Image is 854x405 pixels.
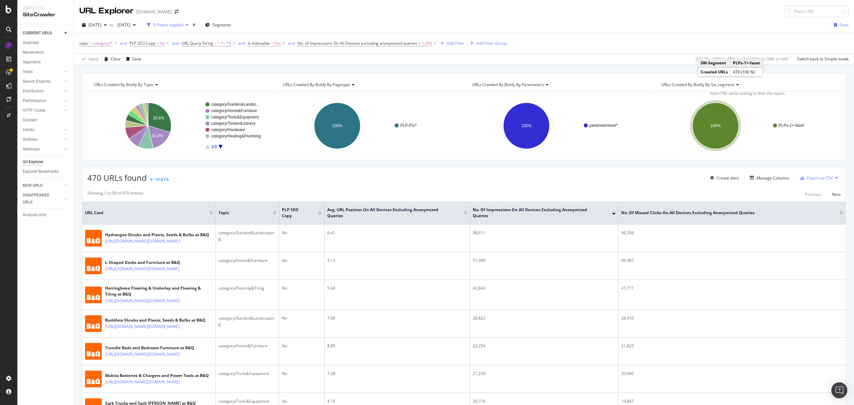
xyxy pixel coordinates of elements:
[88,56,99,62] div: Apply
[661,82,734,87] span: URLs Crawled By Botify By sw_segment
[159,39,165,48] span: No
[794,54,849,64] button: Switch back to Simple mode
[840,22,849,28] div: Save
[23,158,43,165] div: Url Explorer
[422,39,432,48] span: 1,000
[105,351,180,358] a: [URL][DOMAIN_NAME][DOMAIN_NAME]
[23,212,69,219] a: Analysis Info
[696,56,735,62] div: 0 % URLs ( 470 on 8M )
[129,40,155,46] span: PLP SEO Copy
[23,146,40,153] div: Sitemaps
[327,230,467,236] div: 6.41
[181,40,213,46] span: URL Query String
[327,315,467,321] div: 7.06
[832,191,841,197] div: Next
[211,144,217,149] text: 1/3
[282,207,308,219] span: PLP SEO Copy
[105,373,209,379] div: Makita Batteries & Chargers and Power Tools at B&Q
[105,238,180,245] a: [URL][DOMAIN_NAME][DOMAIN_NAME]
[274,39,281,48] span: Yes
[23,117,69,124] a: Content
[466,97,650,155] div: A chart.
[93,39,113,48] span: category/*
[332,123,343,128] text: 100%
[23,49,69,56] a: Movements
[105,317,209,323] div: Buddleia Shrubs and Plants, Seeds & Bulbs at B&Q
[23,68,33,75] div: Visits
[23,30,52,37] div: CURRENT URLS
[23,49,44,56] div: Movements
[23,11,68,19] div: SiteCrawler
[660,79,835,90] h4: URLs Crawled By Botify By sw_segment
[23,158,69,165] a: Url Explorer
[87,190,143,198] div: Showing 1 to 50 of 470 entries
[85,230,102,247] img: main image
[698,68,731,76] td: Crawled URLs
[23,182,62,189] a: NEW URLS
[79,5,133,17] div: URL Explorer
[476,40,507,46] div: Add Filter Group
[152,133,163,138] text: 16.8%
[621,343,843,349] div: 21,825
[214,40,217,46] span: =
[219,230,276,242] div: category/Garden&Landscaping
[798,172,833,183] button: Export as CSV
[153,116,164,120] text: 29.6%
[79,40,88,46] span: topic
[219,210,263,216] span: topic
[832,190,841,198] button: Next
[105,232,209,238] div: Hydrangea Shrubs and Plants, Seeds & Bulbs at B&Q
[282,258,322,264] div: No
[23,146,62,153] a: Sitemaps
[248,40,270,46] span: Is Indexable
[327,285,467,291] div: 5.94
[105,266,180,272] a: [URL][DOMAIN_NAME][DOMAIN_NAME]
[105,298,180,304] a: [URL][DOMAIN_NAME][DOMAIN_NAME]
[238,40,245,46] button: and
[212,22,231,28] span: Segments
[831,20,849,30] button: Save
[136,8,172,15] div: [DOMAIN_NAME]
[271,40,273,46] span: =
[85,210,208,216] span: URL Card
[23,212,46,219] div: Analysis Info
[23,88,62,95] a: Distribution
[23,88,44,95] div: Distribution
[87,172,147,183] span: 470 URLs found
[23,68,62,75] a: Visits
[282,371,322,377] div: No
[621,258,843,264] div: 49,387
[621,398,843,404] div: 19,847
[467,39,507,47] button: Add Filter Group
[23,136,37,143] div: Outlinks
[23,126,62,133] a: Inlinks
[211,102,261,107] text: category/Garden&Landsc…
[473,207,602,219] span: No. of Impressions On All Devices excluding anonymized queries
[132,56,141,62] div: Save
[731,59,763,67] td: PLPs-1+-facet
[105,323,180,330] a: [URL][DOMAIN_NAME][DOMAIN_NAME]
[807,175,833,181] div: Export as CSV
[23,126,34,133] div: Inlinks
[156,40,158,46] span: =
[473,230,615,236] div: 98,411
[473,315,615,321] div: 28,823
[23,107,62,114] a: HTTP Codes
[23,59,69,66] a: Segments
[621,230,843,236] div: 96,308
[23,39,39,46] div: Overview
[438,39,464,47] button: Add Filter
[621,210,830,216] span: No. of Missed Clicks On All Devices excluding anonymized queries
[282,343,322,349] div: No
[288,40,295,46] button: and
[23,59,41,66] div: Segments
[211,115,259,119] text: category/Tools&Equipment
[211,127,245,132] text: category/Hardware
[23,97,46,104] div: Performance
[805,190,821,198] button: Previous
[144,20,191,30] button: 5 Filters Applied
[109,22,115,28] span: vs
[87,97,272,155] svg: A chart.
[79,20,109,30] button: [DATE]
